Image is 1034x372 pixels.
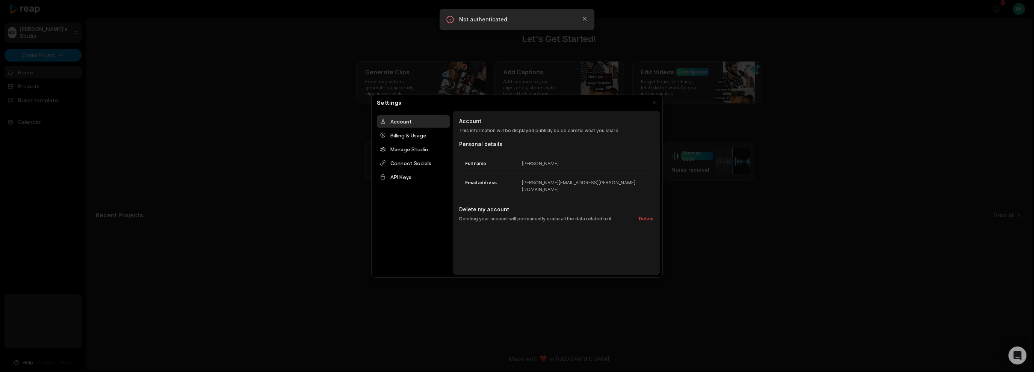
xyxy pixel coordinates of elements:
[374,98,404,107] h2: Settings
[459,117,654,125] h2: Account
[459,16,575,23] p: Not authenticated
[377,115,450,128] div: Account
[522,179,654,193] div: [PERSON_NAME][EMAIL_ADDRESS][PERSON_NAME][DOMAIN_NAME]
[522,160,559,167] div: [PERSON_NAME]
[459,127,654,134] p: This information will be displayed publicly so be careful what you share.
[377,129,450,142] div: Billing & Usage
[459,160,522,167] dt: Full name
[459,140,654,148] div: Personal details
[459,179,522,193] dt: Email address
[459,205,654,213] h2: Delete my account
[459,215,612,222] p: Deleting your account will permanently erase all the data related to it
[636,215,654,222] button: Delete
[377,171,450,183] div: API Keys
[377,157,450,169] div: Connect Socials
[377,143,450,155] div: Manage Studio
